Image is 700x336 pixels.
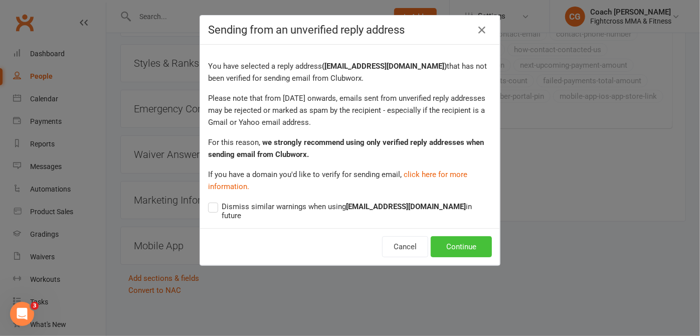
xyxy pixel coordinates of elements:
[31,302,39,310] span: 3
[208,138,484,159] strong: we strongly recommend using only verified reply addresses when sending email from Clubworx.
[208,24,492,36] h4: Sending from an unverified reply address
[322,62,447,71] strong: ( [EMAIL_ADDRESS][DOMAIN_NAME] )
[208,60,492,84] p: You have selected a reply address that has not been verified for sending email from Clubworx.
[10,302,34,326] iframe: Intercom live chat
[346,202,466,211] strong: [EMAIL_ADDRESS][DOMAIN_NAME]
[431,236,492,257] button: Continue
[474,22,490,38] a: Close
[222,201,492,220] span: Dismiss similar warnings when using in future
[382,236,428,257] button: Cancel
[208,136,492,160] p: For this reason,
[208,92,492,128] p: Please note that from [DATE] onwards, emails sent from unverified reply addresses may be rejected...
[208,169,492,193] p: If you have a domain you'd like to verify for sending email,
